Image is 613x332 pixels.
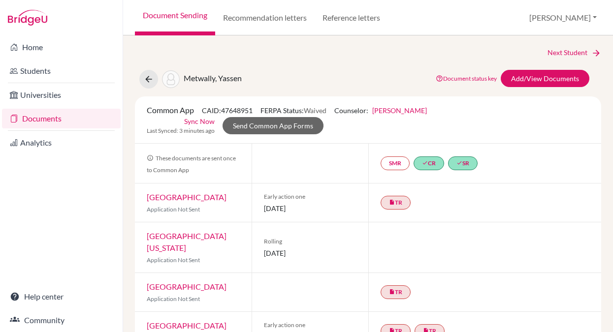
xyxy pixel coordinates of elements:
[264,203,356,213] span: [DATE]
[389,289,395,295] i: insert_drive_file
[147,295,200,302] span: Application Not Sent
[448,156,478,170] a: doneSR
[2,37,121,57] a: Home
[501,70,589,87] a: Add/View Documents
[147,154,236,174] span: These documents are sent once to Common App
[147,282,226,291] a: [GEOGRAPHIC_DATA]
[147,206,200,213] span: Application Not Sent
[260,106,326,115] span: FERPA Status:
[456,160,462,166] i: done
[414,156,444,170] a: doneCR
[436,75,497,82] a: Document status key
[264,248,356,258] span: [DATE]
[372,106,427,115] a: [PERSON_NAME]
[184,73,242,83] span: Metwally, Yassen
[147,256,200,264] span: Application Not Sent
[2,133,121,152] a: Analytics
[147,192,226,202] a: [GEOGRAPHIC_DATA]
[8,10,47,26] img: Bridge-U
[202,106,253,115] span: CAID: 47648951
[264,237,356,246] span: Rolling
[381,156,410,170] a: SMR
[422,160,428,166] i: done
[2,310,121,330] a: Community
[304,106,326,115] span: Waived
[264,192,356,201] span: Early action one
[2,109,121,128] a: Documents
[381,285,411,299] a: insert_drive_fileTR
[147,231,226,252] a: [GEOGRAPHIC_DATA][US_STATE]
[223,117,323,134] a: Send Common App Forms
[334,106,427,115] span: Counselor:
[525,8,601,27] button: [PERSON_NAME]
[381,196,411,210] a: insert_drive_fileTR
[264,321,356,330] span: Early action one
[184,116,215,126] a: Sync Now
[548,47,601,58] a: Next Student
[2,287,121,306] a: Help center
[147,105,194,115] span: Common App
[2,61,121,81] a: Students
[147,321,226,330] a: [GEOGRAPHIC_DATA]
[2,85,121,105] a: Universities
[147,126,215,135] span: Last Synced: 3 minutes ago
[389,199,395,205] i: insert_drive_file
